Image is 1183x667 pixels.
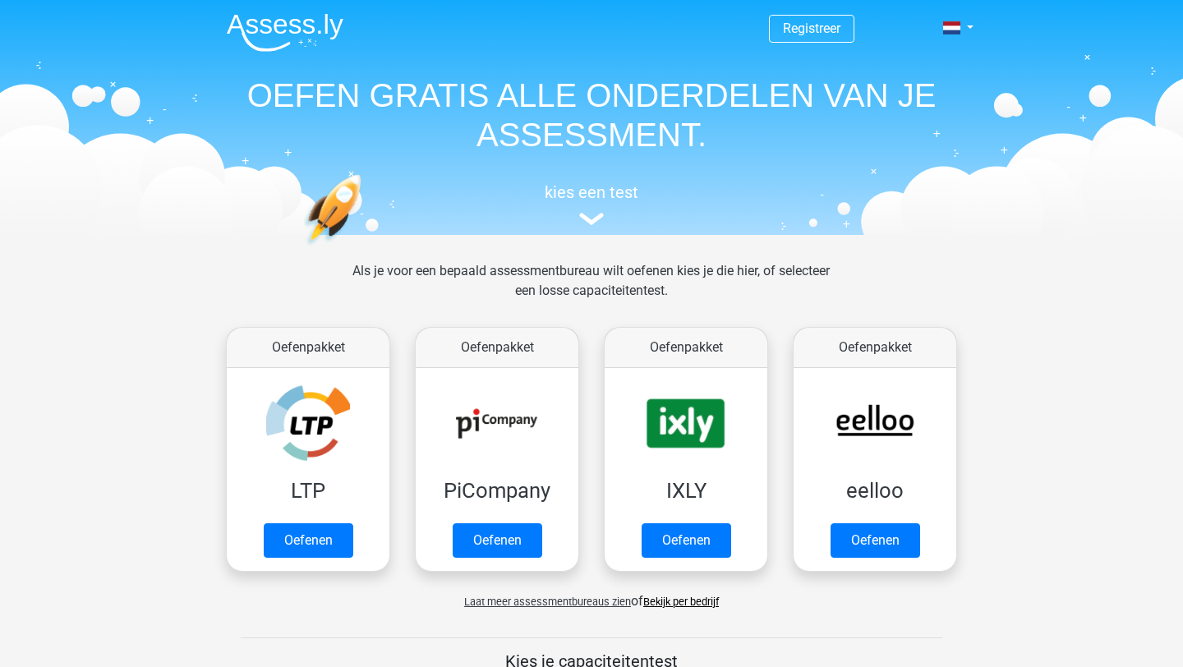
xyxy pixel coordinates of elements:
div: of [214,578,969,611]
img: assessment [579,213,604,225]
a: Oefenen [831,523,920,558]
div: Als je voor een bepaald assessmentbureau wilt oefenen kies je die hier, of selecteer een losse ca... [339,261,843,320]
a: Oefenen [642,523,731,558]
a: Oefenen [453,523,542,558]
h5: kies een test [214,182,969,202]
a: Oefenen [264,523,353,558]
a: kies een test [214,182,969,226]
a: Registreer [783,21,840,36]
img: oefenen [304,174,425,323]
img: Assessly [227,13,343,52]
h1: OEFEN GRATIS ALLE ONDERDELEN VAN JE ASSESSMENT. [214,76,969,154]
span: Laat meer assessmentbureaus zien [464,596,631,608]
a: Bekijk per bedrijf [643,596,719,608]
